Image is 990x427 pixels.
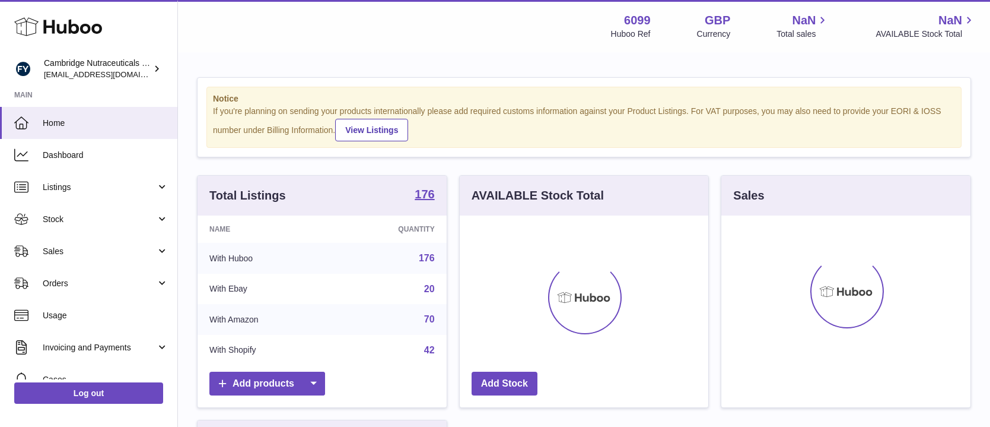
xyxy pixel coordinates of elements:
img: huboo@camnutra.com [14,60,32,78]
a: 176 [415,188,434,203]
td: With Huboo [198,243,334,274]
a: 70 [424,314,435,324]
a: 42 [424,345,435,355]
span: Home [43,118,168,129]
div: Currency [697,29,731,40]
span: Stock [43,214,156,225]
td: With Ebay [198,274,334,305]
a: 176 [419,253,435,263]
span: NaN [792,12,816,29]
span: Invoicing and Payments [43,342,156,353]
span: [EMAIL_ADDRESS][DOMAIN_NAME] [44,69,174,79]
div: Cambridge Nutraceuticals Ltd [44,58,151,80]
td: With Amazon [198,304,334,335]
a: Add products [209,372,325,396]
td: With Shopify [198,335,334,366]
span: AVAILABLE Stock Total [876,29,976,40]
h3: Sales [733,188,764,204]
div: If you're planning on sending your products internationally please add required customs informati... [213,106,955,141]
span: Usage [43,310,168,321]
a: NaN Total sales [776,12,829,40]
strong: 6099 [624,12,651,29]
span: Cases [43,374,168,385]
strong: 176 [415,188,434,200]
span: Total sales [776,29,829,40]
strong: Notice [213,93,955,105]
a: Add Stock [472,372,537,396]
div: Huboo Ref [611,29,651,40]
a: Log out [14,382,163,404]
strong: GBP [705,12,730,29]
th: Name [198,216,334,243]
a: View Listings [335,119,408,141]
span: Listings [43,182,156,193]
span: Orders [43,278,156,289]
h3: AVAILABLE Stock Total [472,188,604,204]
span: Dashboard [43,150,168,161]
h3: Total Listings [209,188,286,204]
a: NaN AVAILABLE Stock Total [876,12,976,40]
th: Quantity [334,216,447,243]
span: Sales [43,246,156,257]
a: 20 [424,284,435,294]
span: NaN [938,12,962,29]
